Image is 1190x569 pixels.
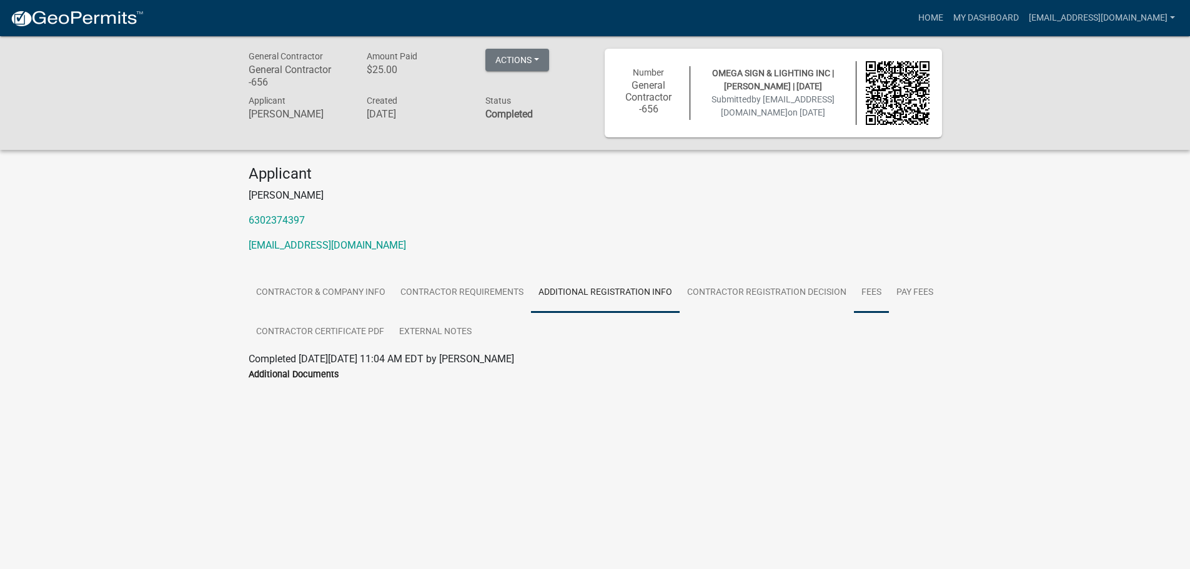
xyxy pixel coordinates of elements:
h6: [DATE] [367,108,467,120]
a: Fees [854,273,889,313]
span: Submitted on [DATE] [712,94,835,117]
strong: Completed [485,108,533,120]
a: My Dashboard [948,6,1024,30]
span: General Contractor [249,51,323,61]
a: [EMAIL_ADDRESS][DOMAIN_NAME] [1024,6,1180,30]
h6: General Contractor -656 [617,79,681,116]
span: Completed [DATE][DATE] 11:04 AM EDT by [PERSON_NAME] [249,353,514,365]
a: Contractor Certificate PDF [249,312,392,352]
a: External Notes [392,312,479,352]
h6: $25.00 [367,64,467,76]
span: Amount Paid [367,51,417,61]
span: Created [367,96,397,106]
h4: Applicant [249,165,942,183]
a: Contractor Registration Decision [680,273,854,313]
p: [PERSON_NAME] [249,188,942,203]
a: Contractor & Company Info [249,273,393,313]
span: OMEGA SIGN & LIGHTING INC | [PERSON_NAME] | [DATE] [712,68,834,91]
a: Contractor Requirements [393,273,531,313]
h6: [PERSON_NAME] [249,108,349,120]
label: Additional Documents [249,370,339,379]
span: Number [633,67,664,77]
button: Actions [485,49,549,71]
span: Applicant [249,96,285,106]
a: 6302374397 [249,214,305,226]
a: Additional Registration Info [531,273,680,313]
a: Pay Fees [889,273,941,313]
a: [EMAIL_ADDRESS][DOMAIN_NAME] [249,239,406,251]
span: by [EMAIL_ADDRESS][DOMAIN_NAME] [721,94,835,117]
h6: General Contractor -656 [249,64,349,87]
img: QR code [866,61,930,125]
span: Status [485,96,511,106]
a: Home [913,6,948,30]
